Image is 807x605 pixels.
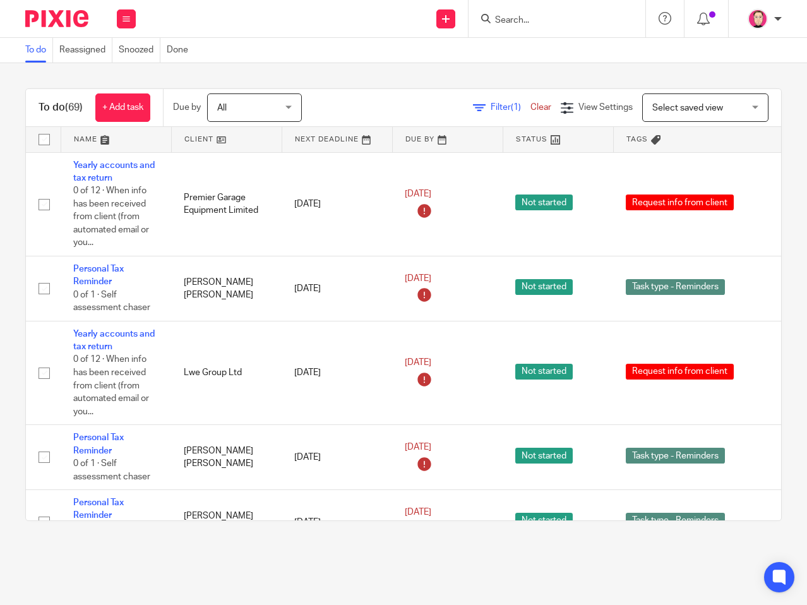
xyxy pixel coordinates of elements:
[217,104,227,112] span: All
[119,38,160,63] a: Snoozed
[626,364,734,380] span: Request info from client
[171,425,282,490] td: [PERSON_NAME] [PERSON_NAME]
[25,38,53,63] a: To do
[282,256,392,321] td: [DATE]
[515,279,573,295] span: Not started
[73,459,150,481] span: 0 of 1 · Self assessment chaser
[73,161,155,183] a: Yearly accounts and tax return
[73,356,149,416] span: 0 of 12 · When info has been received from client (from automated email or you...
[282,321,392,425] td: [DATE]
[282,490,392,555] td: [DATE]
[626,513,725,529] span: Task type - Reminders
[171,490,282,555] td: [PERSON_NAME] [PERSON_NAME]
[171,321,282,425] td: Lwe Group Ltd
[282,425,392,490] td: [DATE]
[626,448,725,464] span: Task type - Reminders
[515,195,573,210] span: Not started
[171,256,282,321] td: [PERSON_NAME] [PERSON_NAME]
[73,265,124,286] a: Personal Tax Reminder
[405,189,431,198] span: [DATE]
[626,136,648,143] span: Tags
[748,9,768,29] img: Bradley%20-%20Pink.png
[494,15,607,27] input: Search
[25,10,88,27] img: Pixie
[515,513,573,529] span: Not started
[515,448,573,464] span: Not started
[626,195,734,210] span: Request info from client
[511,103,521,112] span: (1)
[626,279,725,295] span: Task type - Reminders
[282,152,392,256] td: [DATE]
[73,498,124,520] a: Personal Tax Reminder
[530,103,551,112] a: Clear
[578,103,633,112] span: View Settings
[73,433,124,455] a: Personal Tax Reminder
[652,104,723,112] span: Select saved view
[95,93,150,122] a: + Add task
[491,103,530,112] span: Filter
[59,38,112,63] a: Reassigned
[73,291,150,313] span: 0 of 1 · Self assessment chaser
[171,152,282,256] td: Premier Garage Equipment Limited
[405,358,431,367] span: [DATE]
[73,186,149,247] span: 0 of 12 · When info has been received from client (from automated email or you...
[65,102,83,112] span: (69)
[173,101,201,114] p: Due by
[405,508,431,517] span: [DATE]
[39,101,83,114] h1: To do
[405,274,431,283] span: [DATE]
[167,38,194,63] a: Done
[515,364,573,380] span: Not started
[405,443,431,452] span: [DATE]
[73,330,155,351] a: Yearly accounts and tax return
